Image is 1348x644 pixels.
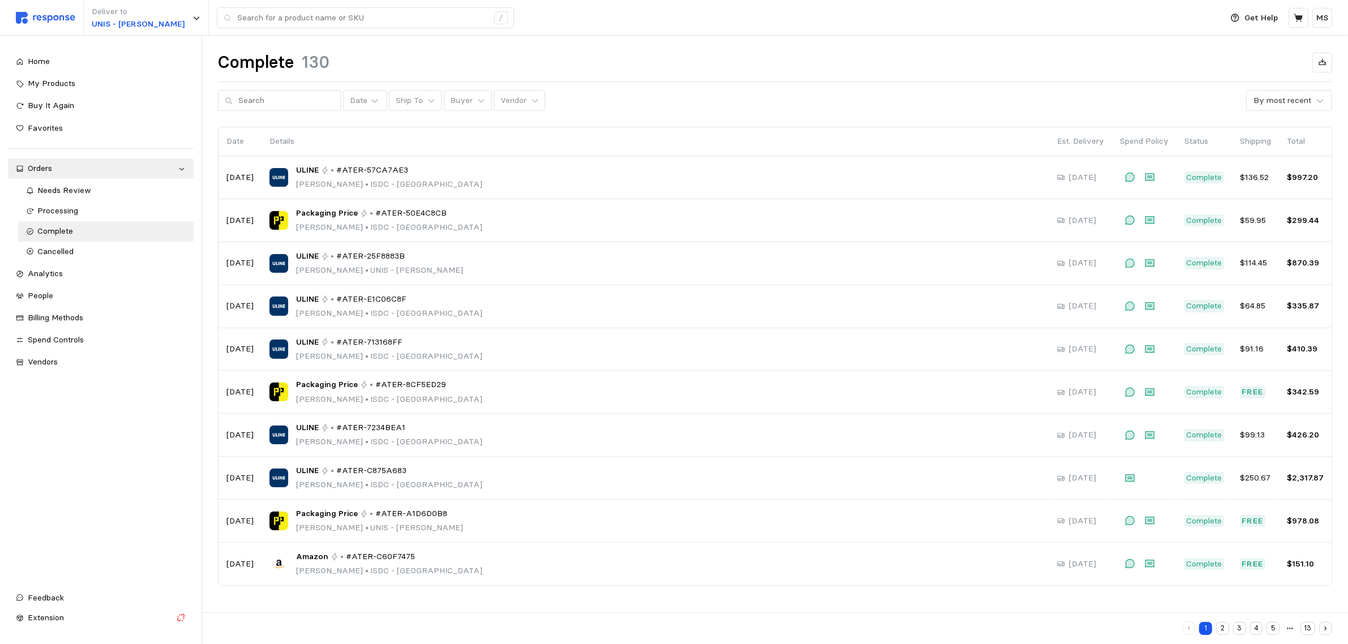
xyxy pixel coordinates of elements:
p: • [370,207,373,220]
button: Ship To [389,90,442,111]
p: [DATE] [1069,343,1096,355]
p: $151.10 [1287,558,1324,570]
p: Free [1242,515,1264,527]
p: [DATE] [1069,300,1096,312]
p: $997.20 [1287,171,1324,184]
input: Search [238,91,335,111]
a: Vendors [8,352,194,372]
p: $250.67 [1240,472,1271,484]
span: Buy It Again [28,100,74,110]
span: Needs Review [38,185,92,195]
img: Amazon [269,555,288,573]
span: ULINE [296,250,319,263]
p: Details [269,135,1041,148]
p: Free [1242,386,1264,398]
a: My Products [8,74,194,94]
p: Ship To [396,95,423,107]
p: [PERSON_NAME] ISDC - [GEOGRAPHIC_DATA] [296,178,482,191]
p: Total [1287,135,1324,148]
p: Buyer [450,95,473,107]
p: [DATE] [226,214,254,227]
button: 4 [1250,622,1263,635]
p: [DATE] [226,386,254,398]
p: $99.13 [1240,429,1271,441]
p: [PERSON_NAME] ISDC - [GEOGRAPHIC_DATA] [296,307,482,320]
p: [DATE] [1069,558,1096,570]
button: Extension [8,608,194,628]
p: MS [1316,12,1328,24]
span: Feedback [28,593,64,603]
div: Date [350,95,367,106]
div: By most recent [1253,95,1311,106]
span: People [28,290,53,300]
span: ULINE [296,336,319,349]
img: ULINE [269,168,288,187]
span: Amazon [296,551,328,563]
span: Analytics [28,268,63,278]
div: Orders [28,162,174,175]
a: Favorites [8,118,194,139]
p: [DATE] [1069,386,1096,398]
p: • [331,422,334,434]
span: #ATER-C875A683 [336,465,406,477]
p: Complete [1187,429,1222,441]
p: Spend Policy [1120,135,1169,148]
p: $64.85 [1240,300,1271,312]
p: [DATE] [226,343,254,355]
p: $136.52 [1240,171,1271,184]
span: #ATER-713168FF [336,336,403,349]
span: Favorites [28,123,63,133]
h1: Complete [218,51,294,74]
p: $114.45 [1240,257,1271,269]
p: • [331,465,334,477]
span: ULINE [296,164,319,177]
a: Complete [18,221,194,242]
span: ULINE [296,465,319,477]
p: [PERSON_NAME] ISDC - [GEOGRAPHIC_DATA] [296,436,482,448]
a: Spend Controls [8,330,194,350]
button: Vendor [494,90,545,111]
img: ULINE [269,469,288,487]
p: [DATE] [1069,214,1096,227]
span: Processing [38,205,79,216]
button: Get Help [1224,7,1285,29]
span: #ATER-25F8883B [336,250,405,263]
p: • [370,508,373,520]
p: [PERSON_NAME] ISDC - [GEOGRAPHIC_DATA] [296,393,482,406]
a: Home [8,51,194,72]
p: Complete [1187,386,1222,398]
span: ULINE [296,422,319,434]
p: [DATE] [1069,257,1096,269]
span: Packaging Price [296,508,358,520]
p: • [331,336,334,349]
p: Free [1242,558,1264,570]
span: #ATER-50E4C8CB [375,207,447,220]
img: Packaging Price [269,512,288,530]
a: People [8,286,194,306]
span: • [363,565,370,576]
a: Cancelled [18,242,194,262]
span: • [363,479,370,490]
span: #ATER-7234BEA1 [336,422,405,434]
span: Cancelled [38,246,74,256]
p: • [331,250,334,263]
p: Complete [1187,343,1222,355]
button: 3 [1233,622,1246,635]
p: [PERSON_NAME] UNIS - [PERSON_NAME] [296,522,463,534]
span: • [363,308,370,318]
p: [PERSON_NAME] ISDC - [GEOGRAPHIC_DATA] [296,350,482,363]
span: • [363,394,370,404]
span: • [363,436,370,446]
p: Deliver to [92,6,185,18]
span: Packaging Price [296,207,358,220]
a: Buy It Again [8,96,194,116]
p: [DATE] [226,300,254,312]
span: Extension [28,612,64,622]
p: $870.39 [1287,257,1324,269]
p: [PERSON_NAME] ISDC - [GEOGRAPHIC_DATA] [296,221,482,234]
p: Complete [1187,515,1222,527]
p: • [370,379,373,391]
button: MS [1312,8,1332,28]
div: / [494,11,508,25]
p: $426.20 [1287,429,1324,441]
